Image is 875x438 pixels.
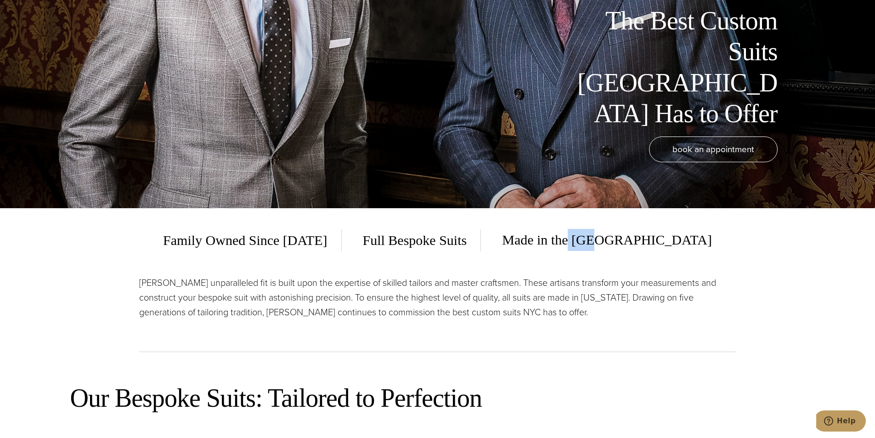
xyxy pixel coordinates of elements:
a: book an appointment [649,137,778,162]
span: Full Bespoke Suits [349,229,481,251]
p: [PERSON_NAME] unparalleled fit is built upon the expertise of skilled tailors and master craftsme... [139,275,736,319]
span: book an appointment [672,142,754,156]
span: Family Owned Since [DATE] [163,229,341,251]
span: Made in the [GEOGRAPHIC_DATA] [488,229,712,251]
h2: Our Bespoke Suits: Tailored to Perfection [70,382,805,415]
iframe: Opens a widget where you can chat to one of our agents [816,410,866,433]
h1: The Best Custom Suits [GEOGRAPHIC_DATA] Has to Offer [571,6,778,129]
